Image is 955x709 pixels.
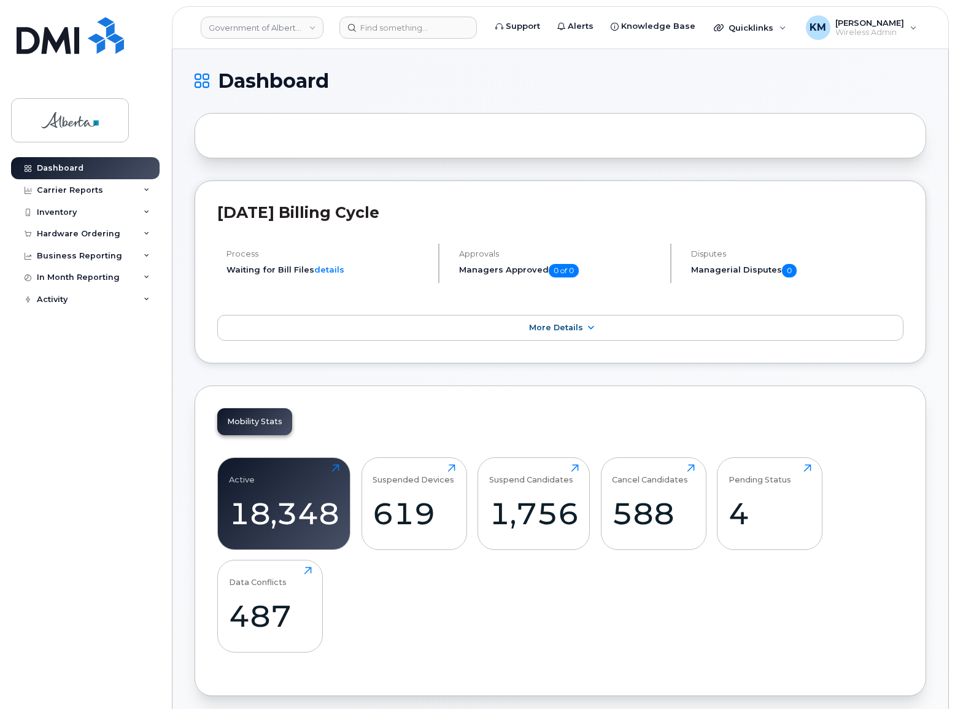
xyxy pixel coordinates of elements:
[217,203,903,222] h2: [DATE] Billing Cycle
[459,249,660,258] h4: Approvals
[489,495,579,532] div: 1,756
[459,264,660,277] h5: Managers Approved
[373,464,454,484] div: Suspended Devices
[489,464,579,543] a: Suspend Candidates1,756
[229,567,312,645] a: Data Conflicts487
[373,464,455,543] a: Suspended Devices619
[226,264,428,276] li: Waiting for Bill Files
[229,598,312,634] div: 487
[529,323,583,332] span: More Details
[729,464,791,484] div: Pending Status
[612,495,695,532] div: 588
[489,464,573,484] div: Suspend Candidates
[226,249,428,258] h4: Process
[729,495,811,532] div: 4
[218,72,329,90] span: Dashboard
[229,495,339,532] div: 18,348
[549,264,579,277] span: 0 of 0
[229,567,287,587] div: Data Conflicts
[782,264,797,277] span: 0
[691,249,903,258] h4: Disputes
[612,464,695,543] a: Cancel Candidates588
[729,464,811,543] a: Pending Status4
[229,464,339,543] a: Active18,348
[612,464,688,484] div: Cancel Candidates
[314,265,344,274] a: details
[691,264,903,277] h5: Managerial Disputes
[229,464,255,484] div: Active
[373,495,455,532] div: 619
